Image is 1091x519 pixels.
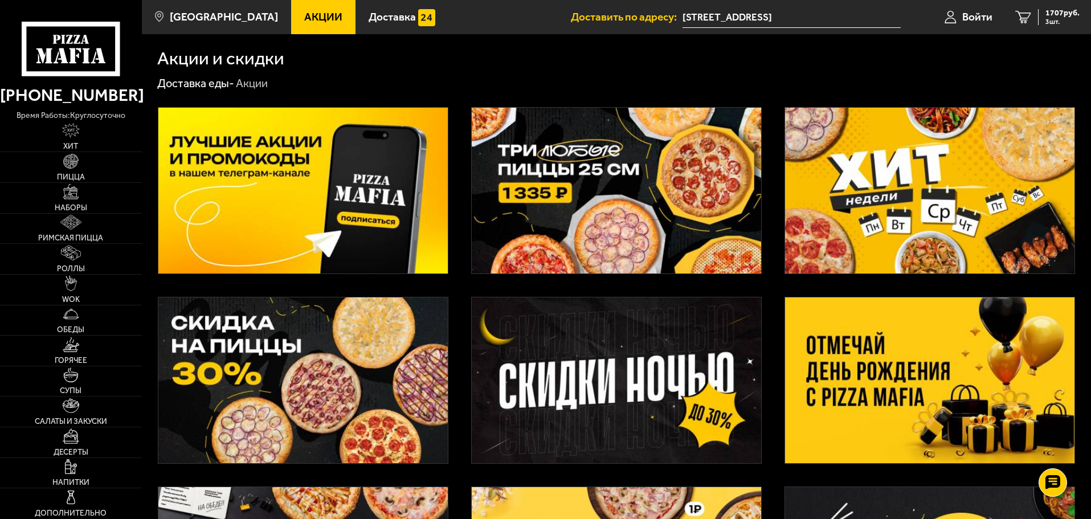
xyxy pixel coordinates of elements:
[418,9,435,26] img: 15daf4d41897b9f0e9f617042186c801.svg
[35,418,107,426] span: Салаты и закуски
[1045,18,1080,25] span: 3 шт.
[236,76,268,91] div: Акции
[571,11,683,22] span: Доставить по адресу:
[962,11,992,22] span: Войти
[60,387,81,395] span: Супы
[57,326,84,334] span: Обеды
[1045,9,1080,17] span: 1707 руб.
[62,296,80,304] span: WOK
[157,50,284,68] h1: Акции и скидки
[55,357,87,365] span: Горячее
[57,173,85,181] span: Пицца
[369,11,416,22] span: Доставка
[52,479,89,487] span: Напитки
[38,234,103,242] span: Римская пицца
[157,76,234,90] a: Доставка еды-
[57,265,85,273] span: Роллы
[55,204,87,212] span: Наборы
[54,448,88,456] span: Десерты
[683,7,901,28] input: Ваш адрес доставки
[35,509,107,517] span: Дополнительно
[63,142,78,150] span: Хит
[170,11,278,22] span: [GEOGRAPHIC_DATA]
[304,11,342,22] span: Акции
[683,7,901,28] span: Россия, Ленинградская область, Всеволожский район, деревня Новое Девяткино, Арсенальная улица, 1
